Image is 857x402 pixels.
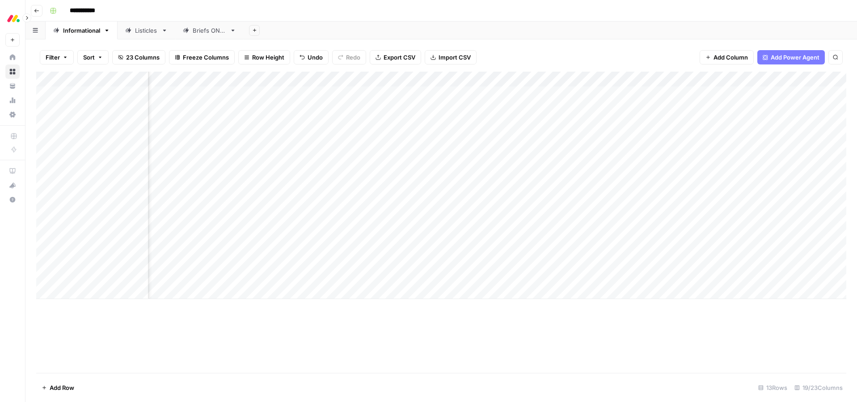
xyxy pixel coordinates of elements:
[175,21,244,39] a: Briefs ONLY
[6,179,19,192] div: What's new?
[5,10,21,26] img: Monday.com Logo
[5,93,20,107] a: Usage
[757,50,825,64] button: Add Power Agent
[36,381,80,395] button: Add Row
[183,53,229,62] span: Freeze Columns
[439,53,471,62] span: Import CSV
[5,164,20,178] a: AirOps Academy
[5,50,20,64] a: Home
[50,383,74,392] span: Add Row
[63,26,100,35] div: Informational
[46,21,118,39] a: Informational
[346,53,360,62] span: Redo
[193,26,226,35] div: Briefs ONLY
[83,53,95,62] span: Sort
[40,50,74,64] button: Filter
[700,50,754,64] button: Add Column
[425,50,477,64] button: Import CSV
[5,192,20,207] button: Help + Support
[169,50,235,64] button: Freeze Columns
[77,50,109,64] button: Sort
[5,64,20,79] a: Browse
[112,50,165,64] button: 23 Columns
[771,53,819,62] span: Add Power Agent
[791,381,846,395] div: 19/23 Columns
[384,53,415,62] span: Export CSV
[252,53,284,62] span: Row Height
[135,26,158,35] div: Listicles
[370,50,421,64] button: Export CSV
[5,178,20,192] button: What's new?
[118,21,175,39] a: Listicles
[5,107,20,122] a: Settings
[5,79,20,93] a: Your Data
[332,50,366,64] button: Redo
[294,50,329,64] button: Undo
[713,53,748,62] span: Add Column
[308,53,323,62] span: Undo
[126,53,160,62] span: 23 Columns
[46,53,60,62] span: Filter
[5,7,20,30] button: Workspace: Monday.com
[755,381,791,395] div: 13 Rows
[238,50,290,64] button: Row Height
